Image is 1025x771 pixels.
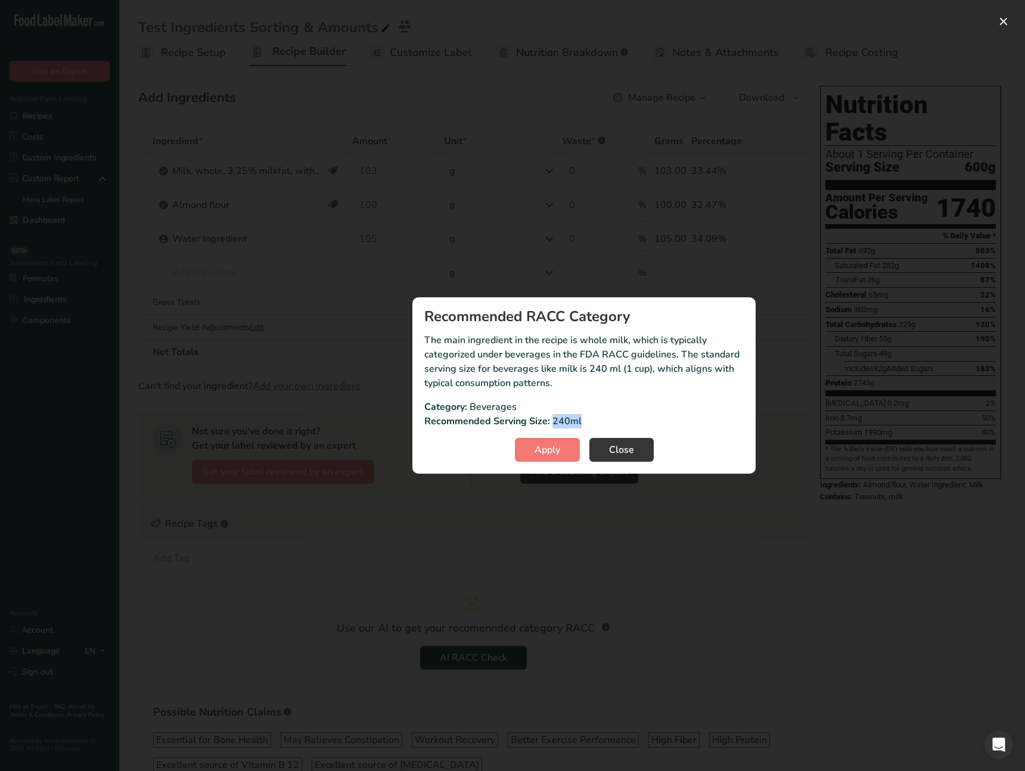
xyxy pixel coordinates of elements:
p: 240ml [552,414,582,428]
button: Close [589,438,654,462]
p: Beverages [470,400,517,414]
button: Apply [515,438,580,462]
div: Open Intercom Messenger [984,730,1013,759]
p: The main ingredient in the recipe is whole milk, which is typically categorized under beverages i... [424,333,744,390]
h1: Recommended RACC Category [424,309,744,324]
span: Close [609,443,634,457]
p: Recommended Serving Size: [424,414,550,428]
span: Apply [535,443,560,457]
p: Category: [424,400,467,414]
